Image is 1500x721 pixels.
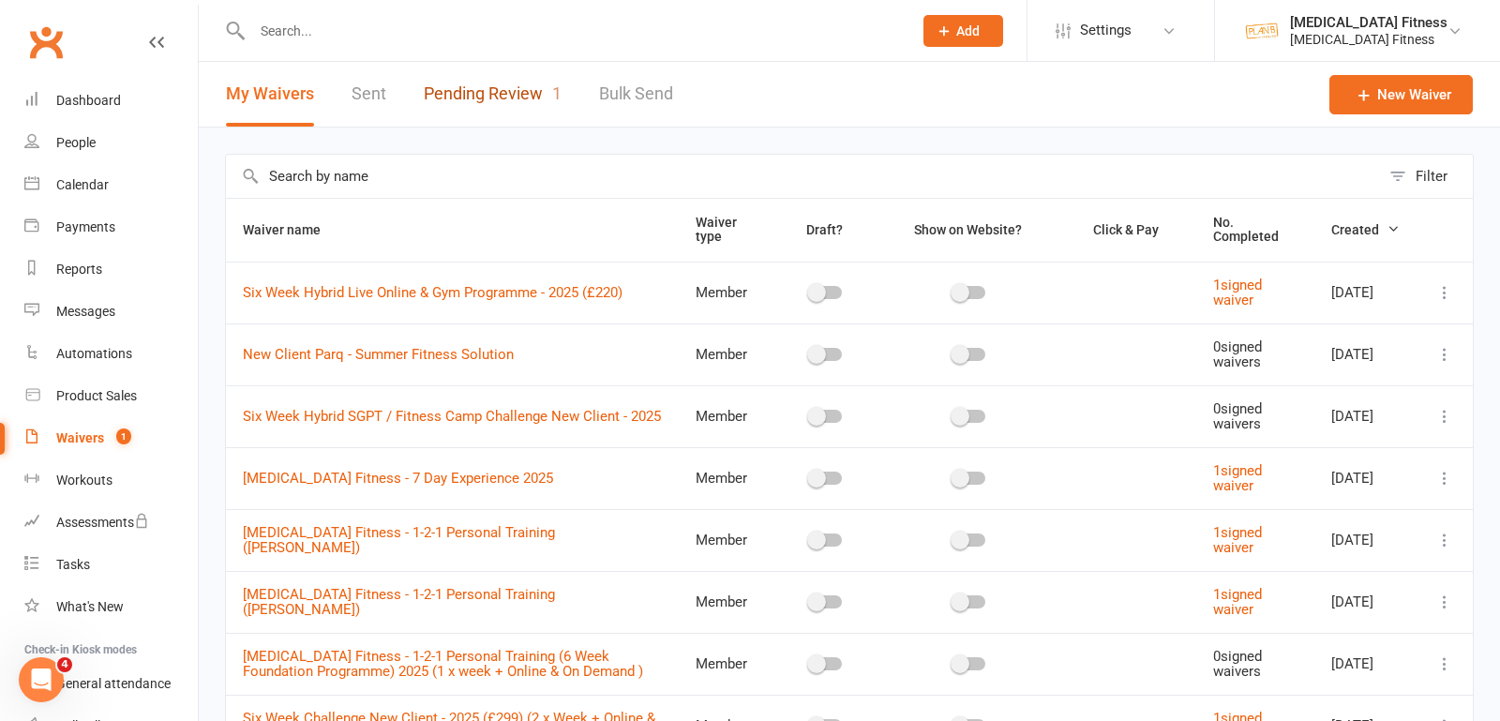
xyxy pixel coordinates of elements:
a: Clubworx [22,19,69,66]
a: [MEDICAL_DATA] Fitness - 1-2-1 Personal Training (6 Week Foundation Programme) 2025 (1 x week + O... [243,648,643,681]
a: Automations [24,333,198,375]
a: [MEDICAL_DATA] Fitness - 1-2-1 Personal Training ([PERSON_NAME]) [243,524,555,557]
input: Search... [247,18,899,44]
a: Waivers 1 [24,417,198,459]
input: Search by name [226,155,1380,198]
td: [DATE] [1314,509,1417,571]
div: Payments [56,219,115,234]
span: Add [956,23,980,38]
td: Member [679,447,772,509]
button: Click & Pay [1076,218,1179,241]
div: Reports [56,262,102,277]
a: Workouts [24,459,198,502]
td: Member [679,385,772,447]
div: Workouts [56,473,112,488]
td: [DATE] [1314,262,1417,323]
button: Show on Website? [897,218,1042,241]
div: Tasks [56,557,90,572]
div: [MEDICAL_DATA] Fitness [1290,14,1447,31]
button: My Waivers [226,62,314,127]
button: Draft? [789,218,863,241]
a: Sent [352,62,386,127]
span: Draft? [806,222,843,237]
div: What's New [56,599,124,614]
a: 1signed waiver [1213,586,1262,619]
a: 1signed waiver [1213,524,1262,557]
a: Calendar [24,164,198,206]
span: 1 [116,428,131,444]
a: New Waiver [1329,75,1473,114]
a: Dashboard [24,80,198,122]
td: [DATE] [1314,633,1417,695]
a: New Client Parq - Summer Fitness Solution [243,346,514,363]
a: [MEDICAL_DATA] Fitness - 1-2-1 Personal Training ([PERSON_NAME]) [243,586,555,619]
td: Member [679,633,772,695]
span: 4 [57,657,72,672]
td: [DATE] [1314,447,1417,509]
span: 0 signed waivers [1213,400,1262,433]
button: Filter [1380,155,1473,198]
button: Waiver name [243,218,341,241]
div: Assessments [56,515,149,530]
a: Product Sales [24,375,198,417]
div: Filter [1416,165,1447,188]
button: Created [1331,218,1400,241]
a: Bulk Send [599,62,673,127]
div: Dashboard [56,93,121,108]
span: 0 signed waivers [1213,338,1262,371]
td: [DATE] [1314,323,1417,385]
td: [DATE] [1314,385,1417,447]
span: 1 [552,83,562,103]
a: Payments [24,206,198,248]
span: Click & Pay [1093,222,1159,237]
span: Show on Website? [914,222,1022,237]
td: Member [679,509,772,571]
td: Member [679,323,772,385]
div: People [56,135,96,150]
span: Settings [1080,9,1132,52]
a: Assessments [24,502,198,544]
a: Messages [24,291,198,333]
a: Six Week Hybrid SGPT / Fitness Camp Challenge New Client - 2025 [243,408,661,425]
div: Product Sales [56,388,137,403]
td: Member [679,571,772,633]
iframe: Intercom live chat [19,657,64,702]
span: 0 signed waivers [1213,648,1262,681]
div: Automations [56,346,132,361]
div: [MEDICAL_DATA] Fitness [1290,31,1447,48]
a: General attendance kiosk mode [24,663,198,705]
img: thumb_image1569280052.png [1243,12,1281,50]
span: Created [1331,222,1400,237]
a: Reports [24,248,198,291]
th: Waiver type [679,199,772,262]
a: Six Week Hybrid Live Online & Gym Programme - 2025 (£220) [243,284,622,301]
a: 1signed waiver [1213,462,1262,495]
button: Add [923,15,1003,47]
td: Member [679,262,772,323]
td: [DATE] [1314,571,1417,633]
div: Calendar [56,177,109,192]
a: Pending Review1 [424,62,562,127]
a: What's New [24,586,198,628]
th: No. Completed [1196,199,1314,262]
div: Waivers [56,430,104,445]
div: General attendance [56,676,171,691]
div: Messages [56,304,115,319]
a: [MEDICAL_DATA] Fitness - 7 Day Experience 2025 [243,470,553,487]
a: 1signed waiver [1213,277,1262,309]
a: People [24,122,198,164]
span: Waiver name [243,222,341,237]
a: Tasks [24,544,198,586]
